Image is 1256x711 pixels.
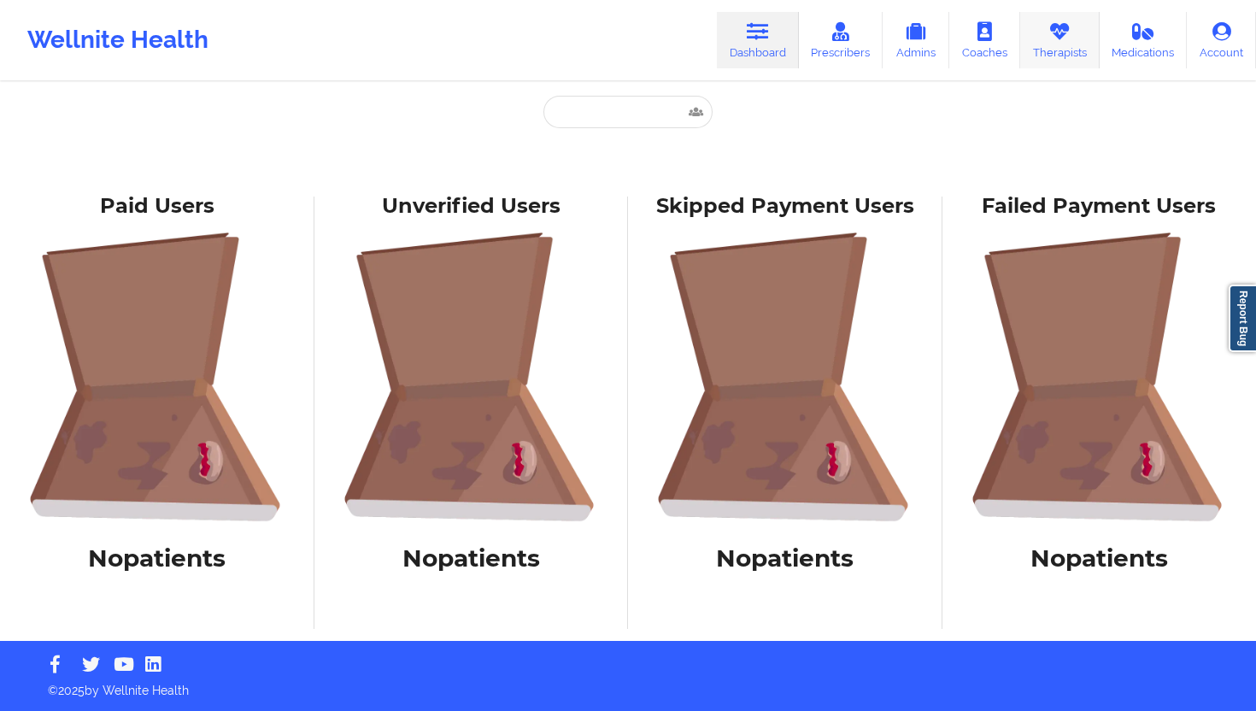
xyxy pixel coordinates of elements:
div: Failed Payment Users [954,193,1245,220]
a: Admins [883,12,949,68]
div: Unverified Users [326,193,617,220]
div: Skipped Payment Users [640,193,930,220]
h1: No patients [12,543,302,573]
a: Prescribers [799,12,883,68]
img: foRBiVDZMKwAAAAASUVORK5CYII= [954,232,1245,522]
a: Dashboard [717,12,799,68]
a: Report Bug [1229,285,1256,352]
a: Therapists [1020,12,1100,68]
div: Paid Users [12,193,302,220]
a: Medications [1100,12,1188,68]
h1: No patients [954,543,1245,573]
img: foRBiVDZMKwAAAAASUVORK5CYII= [326,232,617,522]
a: Coaches [949,12,1020,68]
img: foRBiVDZMKwAAAAASUVORK5CYII= [12,232,302,522]
p: © 2025 by Wellnite Health [36,670,1220,699]
a: Account [1187,12,1256,68]
img: foRBiVDZMKwAAAAASUVORK5CYII= [640,232,930,522]
h1: No patients [326,543,617,573]
h1: No patients [640,543,930,573]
